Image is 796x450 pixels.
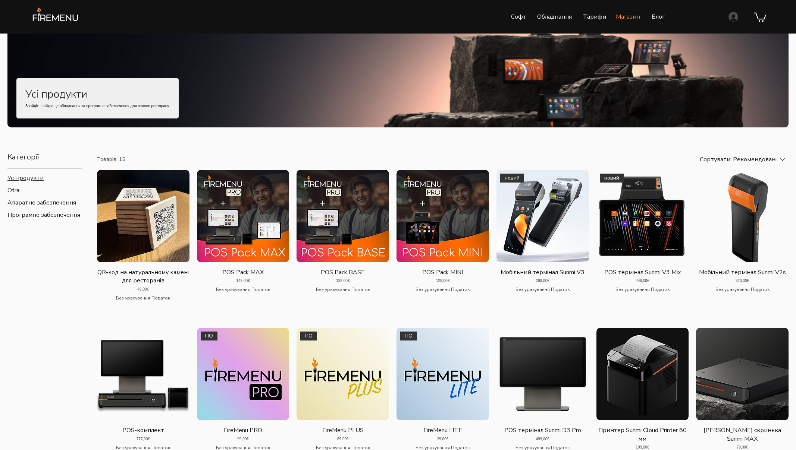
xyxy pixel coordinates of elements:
[700,152,789,167] button: Сортувати:Рекомендовані
[7,199,76,207] a: Апаратне забезпечення
[97,170,189,320] div: Галерея QR-код на натуральному камені для ресторанів
[733,155,777,164] div: Рекомендовані
[496,170,589,320] div: Галерея Мобільний термінал Sunmi V3. новий
[646,7,670,26] a: Блог
[460,7,670,26] nav: Сайт
[7,174,44,182] a: Усі продукти
[397,170,489,320] div: Галерея POS Pack MINI
[700,155,733,164] span: Сортувати:
[696,170,789,320] div: Галерея Мобільний термінал Sunmi V2s
[531,7,577,26] a: Обладнання
[25,87,170,102] h1: Усі продукти
[579,7,610,26] p: Тарифи
[25,102,170,110] div: Знайдіть найкраще обладнання та програмне забезпечення для вашого ресторану.
[30,6,81,27] img: Логотип FireMenu
[577,7,610,26] a: Тарифи
[596,170,689,320] div: Галерея POS термінал Sunmi V3 Mix. новий
[648,7,668,26] p: Блог
[612,7,644,26] p: Магазин
[7,152,82,169] span: Категорії
[507,7,530,26] p: Софт
[7,187,19,194] a: Otra
[505,7,531,26] a: Софт
[7,211,80,219] a: Програмне забезпечення
[610,7,646,26] a: Магазин
[97,156,125,163] div: Товарів: 15
[297,170,389,320] div: Галерея POS Pack BASE
[197,170,289,320] div: Галерея POS Pack MAX
[533,7,576,26] p: Обладнання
